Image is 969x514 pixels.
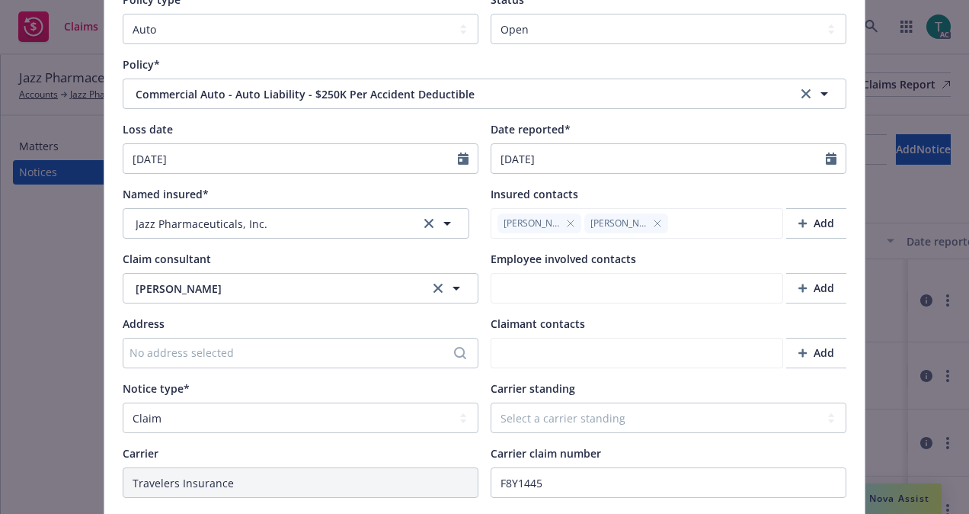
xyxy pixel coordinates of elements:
a: clear selection [797,85,815,103]
button: [PERSON_NAME]clear selection [123,273,478,304]
span: Commercial Auto - Auto Liability - $250K Per Accident Deductible [136,86,747,102]
span: Carrier standing [491,381,575,396]
button: Add [786,338,846,368]
button: Add [786,208,846,239]
button: Jazz Pharmaceuticals, Inc.clear selection [123,208,469,239]
span: Named insured* [123,187,209,201]
button: Commercial Auto - Auto Liability - $250K Per Accident Deductibleclear selection [123,79,846,109]
span: Employee involved contacts [491,252,636,266]
a: clear selection [420,214,438,233]
span: [PERSON_NAME] [590,217,647,230]
button: Add [786,273,846,304]
div: Add [798,274,834,303]
span: [PERSON_NAME] [504,217,560,230]
span: Claimant contacts [491,316,585,331]
span: Date reported* [491,122,571,137]
div: Add [798,339,834,368]
svg: Calendar [826,153,836,165]
span: Carrier [123,446,158,461]
span: Notice type* [123,381,190,396]
button: No address selected [123,338,478,368]
input: MM/DD/YYYY [123,144,458,173]
span: [PERSON_NAME] [136,281,416,297]
div: Add [798,209,834,238]
span: Address [123,316,165,331]
svg: Calendar [458,153,469,165]
a: clear selection [429,279,447,297]
span: Loss date [123,122,173,137]
span: Carrier claim number [491,446,601,461]
svg: Search [454,347,466,359]
span: Claim consultant [123,252,211,266]
span: Jazz Pharmaceuticals, Inc. [136,216,267,232]
input: MM/DD/YYYY [491,144,826,173]
span: Policy* [123,57,160,72]
div: No address selected [130,345,456,361]
span: Insured contacts [491,187,578,201]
